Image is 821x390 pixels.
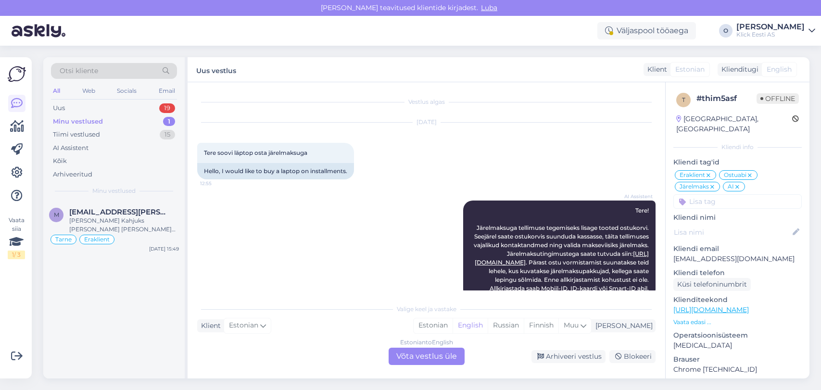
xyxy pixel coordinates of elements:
[197,321,221,331] div: Klient
[389,348,465,365] div: Võta vestlus üle
[736,31,805,38] div: Klick Eesti AS
[673,354,802,365] p: Brauser
[564,321,579,329] span: Muu
[197,98,656,106] div: Vestlus algas
[673,295,802,305] p: Klienditeekond
[736,23,805,31] div: [PERSON_NAME]
[673,340,802,351] p: [MEDICAL_DATA]
[8,216,25,259] div: Vaata siia
[157,85,177,97] div: Email
[673,365,802,375] p: Chrome [TECHNICAL_ID]
[728,184,734,189] span: AI
[673,330,802,340] p: Operatsioonisüsteem
[149,245,179,252] div: [DATE] 15:49
[159,103,175,113] div: 19
[531,350,606,363] div: Arhiveeri vestlus
[719,24,733,38] div: O
[675,64,705,75] span: Estonian
[53,117,103,126] div: Minu vestlused
[682,96,685,103] span: t
[92,187,136,195] span: Minu vestlused
[673,254,802,264] p: [EMAIL_ADDRESS][DOMAIN_NAME]
[736,23,815,38] a: [PERSON_NAME]Klick Eesti AS
[53,170,92,179] div: Arhiveeritud
[54,211,59,218] span: m
[80,85,97,97] div: Web
[488,318,524,333] div: Russian
[196,63,236,76] label: Uus vestlus
[673,278,751,291] div: Küsi telefoninumbrit
[718,64,758,75] div: Klienditugi
[53,130,100,139] div: Tiimi vestlused
[163,117,175,126] div: 1
[680,184,709,189] span: Järelmaks
[673,318,802,327] p: Vaata edasi ...
[767,64,792,75] span: English
[60,66,98,76] span: Otsi kliente
[53,143,88,153] div: AI Assistent
[673,305,749,314] a: [URL][DOMAIN_NAME]
[204,149,307,156] span: Tere soovi läptop osta järelmaksuga
[400,338,453,347] div: Estonian to English
[84,237,110,242] span: Eraklient
[673,143,802,151] div: Kliendi info
[644,64,667,75] div: Klient
[197,118,656,126] div: [DATE]
[724,172,746,178] span: Ostuabi
[55,237,72,242] span: Tarne
[197,163,354,179] div: Hello, I would like to buy a laptop on installments.
[53,156,67,166] div: Kõik
[592,321,653,331] div: [PERSON_NAME]
[160,130,175,139] div: 15
[8,65,26,83] img: Askly Logo
[696,93,757,104] div: # thim5asf
[673,213,802,223] p: Kliendi nimi
[673,194,802,209] input: Lisa tag
[478,3,500,12] span: Luba
[200,180,236,187] span: 12:55
[453,318,488,333] div: English
[197,305,656,314] div: Valige keel ja vastake
[524,318,558,333] div: Finnish
[51,85,62,97] div: All
[8,251,25,259] div: 1 / 3
[673,268,802,278] p: Kliendi telefon
[414,318,453,333] div: Estonian
[617,193,653,200] span: AI Assistent
[676,114,792,134] div: [GEOGRAPHIC_DATA], [GEOGRAPHIC_DATA]
[229,320,258,331] span: Estonian
[53,103,65,113] div: Uus
[673,244,802,254] p: Kliendi email
[680,172,705,178] span: Eraklient
[757,93,799,104] span: Offline
[115,85,139,97] div: Socials
[673,157,802,167] p: Kliendi tag'id
[69,216,179,234] div: [PERSON_NAME] Kahjuks [PERSON_NAME] [PERSON_NAME] uudiseid. Nimelt uurides tarnijalt, selgus, et ...
[609,350,656,363] div: Blokeeri
[674,227,791,238] input: Lisa nimi
[597,22,696,39] div: Väljaspool tööaega
[69,208,169,216] span: mirell.tarvis@gmail.com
